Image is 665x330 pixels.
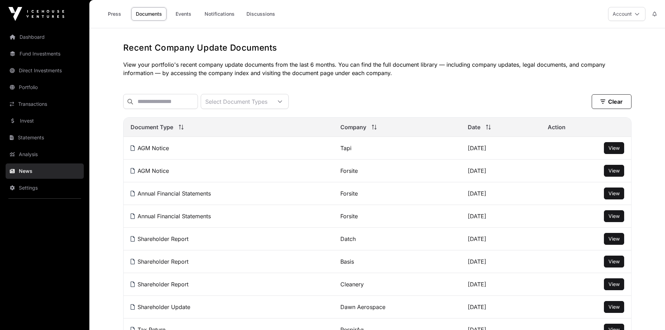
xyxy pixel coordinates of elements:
[608,258,620,264] span: View
[340,213,358,220] a: Forsite
[592,94,631,109] button: Clear
[608,190,620,196] span: View
[8,7,64,21] img: Icehouse Ventures Logo
[608,258,620,265] a: View
[604,210,624,222] button: View
[604,142,624,154] button: View
[604,165,624,177] button: View
[608,281,620,288] a: View
[6,63,84,78] a: Direct Investments
[131,258,189,265] a: Shareholder Report
[608,190,620,197] a: View
[131,7,167,21] a: Documents
[608,213,620,220] a: View
[608,235,620,242] a: View
[131,145,169,152] a: AGM Notice
[608,7,645,21] button: Account
[101,7,128,21] a: Press
[6,147,84,162] a: Analysis
[340,258,354,265] a: Basis
[340,123,366,131] span: Company
[242,7,280,21] a: Discussions
[201,94,272,109] div: Select Document Types
[6,96,84,112] a: Transactions
[169,7,197,21] a: Events
[131,235,189,242] a: Shareholder Report
[604,188,624,199] button: View
[131,213,211,220] a: Annual Financial Statements
[608,145,620,151] span: View
[6,113,84,129] a: Invest
[468,123,480,131] span: Date
[604,256,624,267] button: View
[604,233,624,245] button: View
[340,190,358,197] a: Forsite
[548,123,566,131] span: Action
[340,281,364,288] a: Cleanery
[6,29,84,45] a: Dashboard
[630,296,665,330] iframe: Chat Widget
[6,180,84,196] a: Settings
[461,182,541,205] td: [DATE]
[608,304,620,310] span: View
[461,228,541,250] td: [DATE]
[131,123,173,131] span: Document Type
[608,168,620,174] span: View
[131,167,169,174] a: AGM Notice
[461,160,541,182] td: [DATE]
[608,145,620,152] a: View
[6,130,84,145] a: Statements
[608,167,620,174] a: View
[340,303,385,310] a: Dawn Aerospace
[461,205,541,228] td: [DATE]
[131,281,189,288] a: Shareholder Report
[608,213,620,219] span: View
[123,60,631,77] p: View your portfolio's recent company update documents from the last 6 months. You can find the fu...
[461,250,541,273] td: [DATE]
[200,7,239,21] a: Notifications
[340,167,358,174] a: Forsite
[608,281,620,287] span: View
[461,137,541,160] td: [DATE]
[6,46,84,61] a: Fund Investments
[604,301,624,313] button: View
[608,303,620,310] a: View
[131,190,211,197] a: Annual Financial Statements
[123,42,631,53] h1: Recent Company Update Documents
[608,236,620,242] span: View
[604,278,624,290] button: View
[6,163,84,179] a: News
[131,303,190,310] a: Shareholder Update
[461,296,541,318] td: [DATE]
[6,80,84,95] a: Portfolio
[340,235,356,242] a: Datch
[340,145,352,152] a: Tapi
[461,273,541,296] td: [DATE]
